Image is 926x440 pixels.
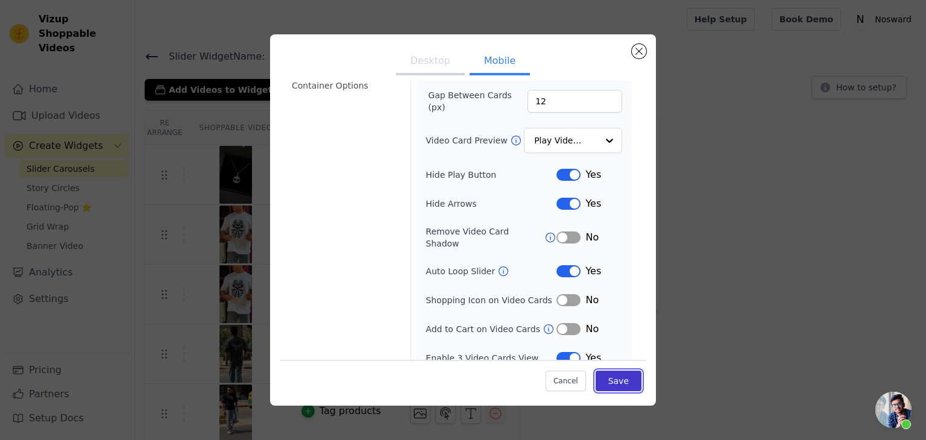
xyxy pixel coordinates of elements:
[396,49,465,75] button: Desktop
[585,351,601,365] span: Yes
[632,44,646,58] button: Close modal
[546,371,586,391] button: Cancel
[426,323,543,335] label: Add to Cart on Video Cards
[585,230,599,245] span: No
[585,168,601,182] span: Yes
[585,322,599,336] span: No
[285,74,403,98] li: Container Options
[428,89,528,113] label: Gap Between Cards (px)
[585,293,599,307] span: No
[426,294,552,306] label: Shopping Icon on Video Cards
[875,392,912,428] div: Open chat
[426,198,556,210] label: Hide Arrows
[585,264,601,278] span: Yes
[585,196,601,211] span: Yes
[596,371,641,391] button: Save
[426,134,509,146] label: Video Card Preview
[470,49,530,75] button: Mobile
[426,352,556,364] label: Enable 3 Video Cards View
[426,169,556,181] label: Hide Play Button
[426,225,544,250] label: Remove Video Card Shadow
[426,265,497,277] label: Auto Loop Slider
